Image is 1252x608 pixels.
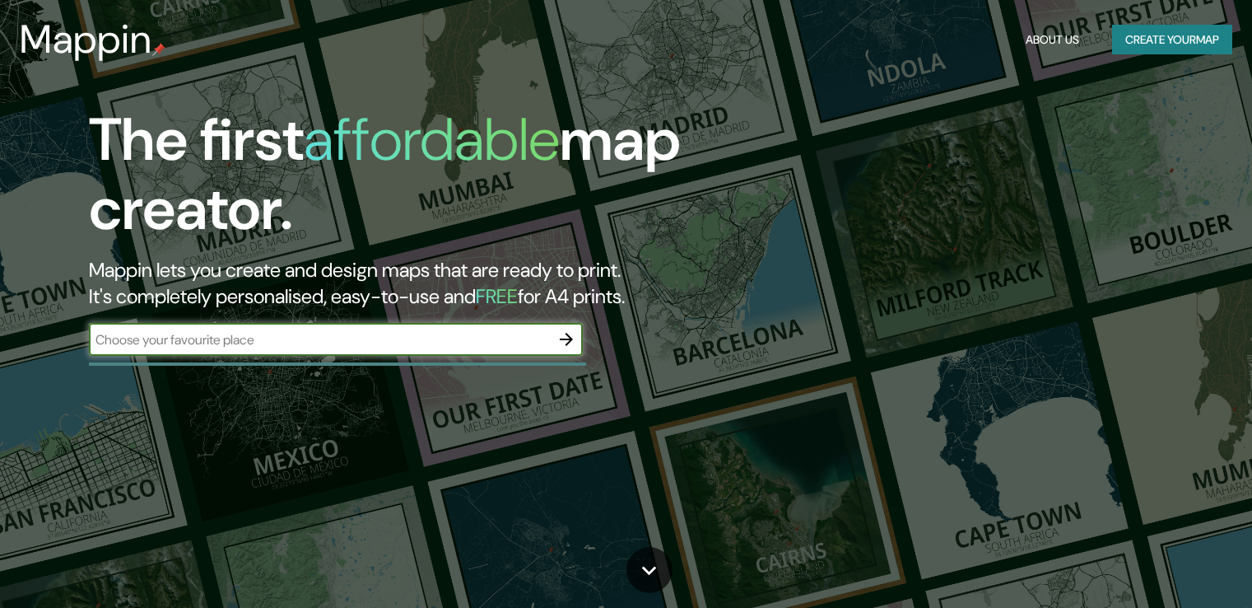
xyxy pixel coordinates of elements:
h3: Mappin [20,16,152,63]
h1: The first map creator. [89,105,715,257]
h2: Mappin lets you create and design maps that are ready to print. It's completely personalised, eas... [89,257,715,310]
button: Create yourmap [1112,25,1232,55]
h1: affordable [304,101,560,178]
input: Choose your favourite place [89,330,550,349]
button: About Us [1019,25,1086,55]
img: mappin-pin [152,43,165,56]
h5: FREE [476,283,518,309]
